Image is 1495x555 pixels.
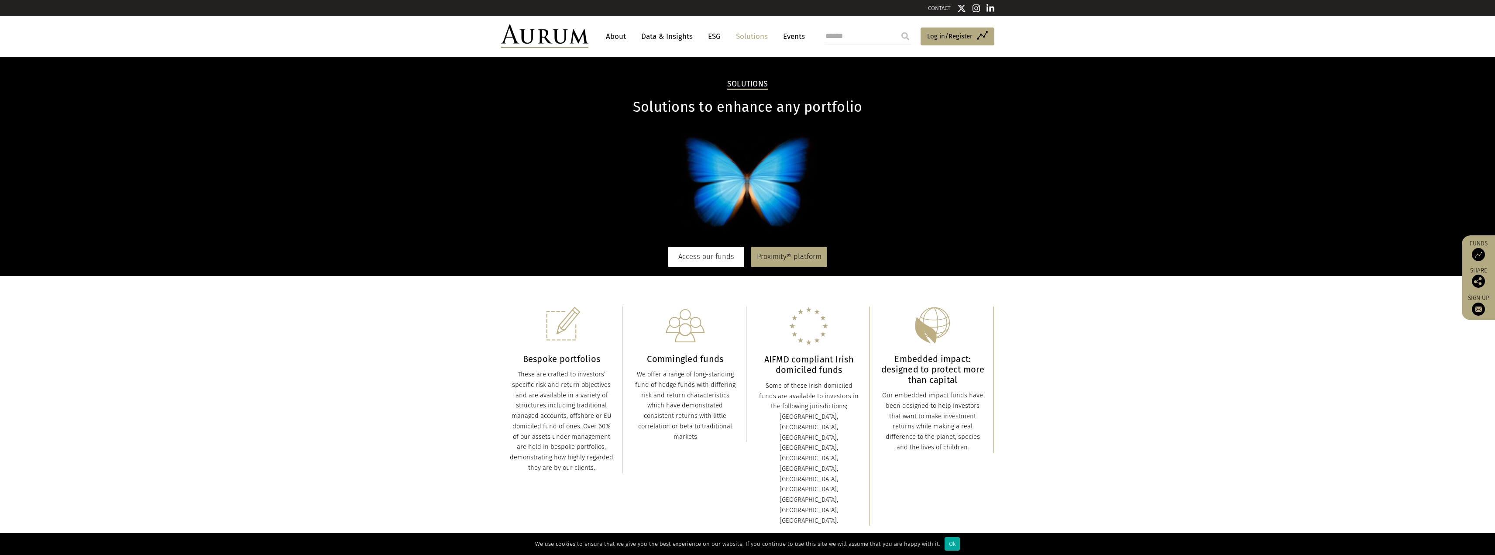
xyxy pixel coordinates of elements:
h1: Solutions to enhance any portfolio [501,99,994,116]
a: Access our funds [668,247,744,267]
h3: Bespoke portfolios [510,354,614,364]
img: Sign up to our newsletter [1472,303,1485,316]
a: Events [779,28,805,45]
img: Aurum [501,24,588,48]
h3: Commingled funds [633,354,737,364]
a: ESG [704,28,725,45]
a: Log in/Register [921,28,994,46]
img: Share this post [1472,275,1485,288]
h2: Solutions [727,79,768,90]
div: These are crafted to investors’ specific risk and return objectives and are available in a variet... [510,369,614,473]
a: Solutions [732,28,772,45]
a: Funds [1466,240,1491,261]
div: We offer a range of long-standing fund of hedge funds with differing risk and return characterist... [633,369,737,442]
h3: AIFMD compliant Irish domiciled funds [757,354,861,375]
a: Sign up [1466,294,1491,316]
a: CONTACT [928,5,951,11]
img: Linkedin icon [986,4,994,13]
img: Access Funds [1472,248,1485,261]
a: Proximity® platform [751,247,827,267]
div: Some of these Irish domiciled funds are available to investors in the following jurisdictions; [G... [757,381,861,526]
div: Our embedded impact funds have been designed to help investors that want to make investment retur... [881,390,985,453]
div: Share [1466,268,1491,288]
a: About [601,28,630,45]
h3: Embedded impact: designed to protect more than capital [881,354,985,385]
img: Instagram icon [973,4,980,13]
span: Log in/Register [927,31,973,41]
div: Ok [945,537,960,551]
img: Twitter icon [957,4,966,13]
a: Data & Insights [637,28,697,45]
input: Submit [897,28,914,45]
